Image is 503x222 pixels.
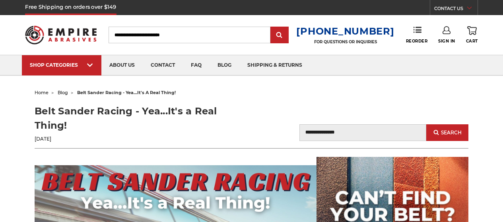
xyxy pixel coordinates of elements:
a: about us [101,55,143,75]
a: home [35,90,49,95]
span: Cart [466,39,478,44]
div: SHOP CATEGORIES [30,62,93,68]
input: Submit [272,27,287,43]
p: [DATE] [35,135,251,143]
span: Search [441,130,462,135]
span: belt sander racing - yea...it's a real thing! [77,90,176,95]
a: shipping & returns [239,55,310,75]
a: CONTACT US [434,4,478,15]
button: Search [426,124,468,141]
a: blog [58,90,68,95]
a: [PHONE_NUMBER] [296,25,394,37]
span: Reorder [406,39,428,44]
a: Cart [466,26,478,44]
a: Reorder [406,26,428,43]
a: blog [210,55,239,75]
img: Empire Abrasives [25,21,96,49]
span: Sign In [438,39,455,44]
a: faq [183,55,210,75]
h1: Belt Sander Racing - Yea...It's a Real Thing! [35,104,251,133]
a: contact [143,55,183,75]
p: FOR QUESTIONS OR INQUIRIES [296,39,394,44]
